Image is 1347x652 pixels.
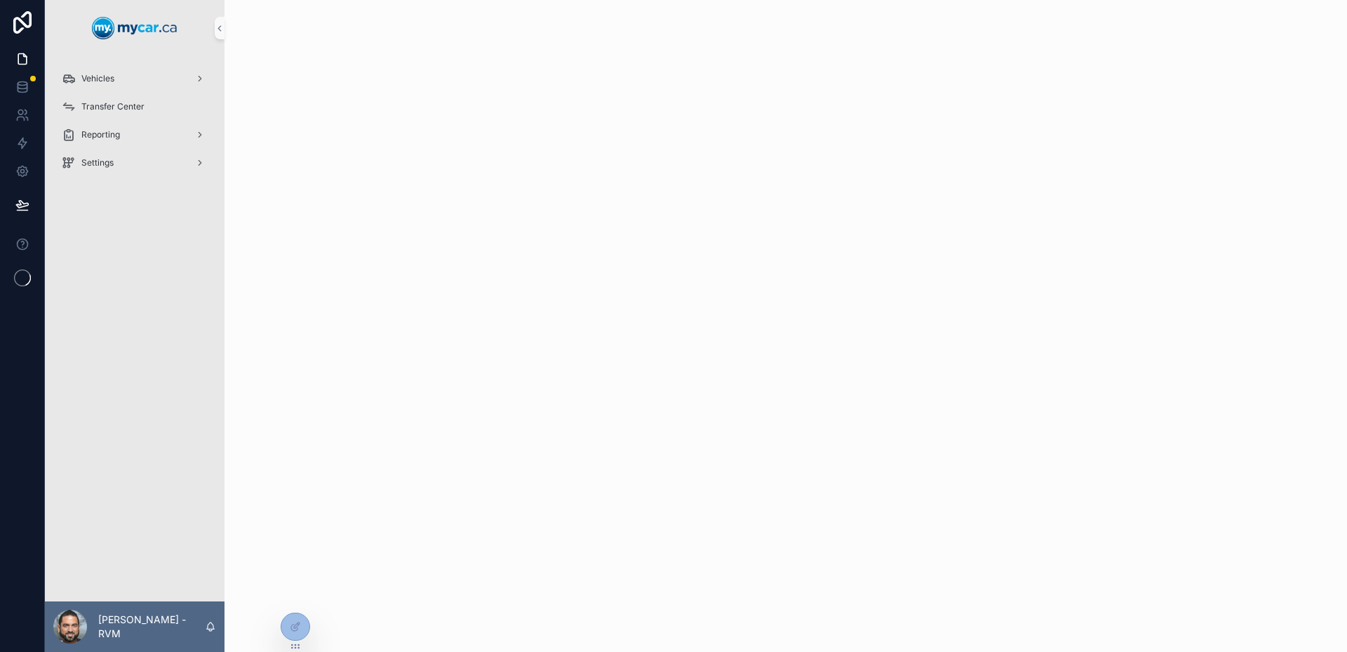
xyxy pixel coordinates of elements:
[53,66,216,91] a: Vehicles
[81,73,114,84] span: Vehicles
[53,122,216,147] a: Reporting
[98,613,205,641] p: [PERSON_NAME] - RVM
[81,101,145,112] span: Transfer Center
[81,157,114,168] span: Settings
[92,17,177,39] img: App logo
[81,129,120,140] span: Reporting
[53,94,216,119] a: Transfer Center
[53,150,216,175] a: Settings
[45,56,224,194] div: scrollable content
